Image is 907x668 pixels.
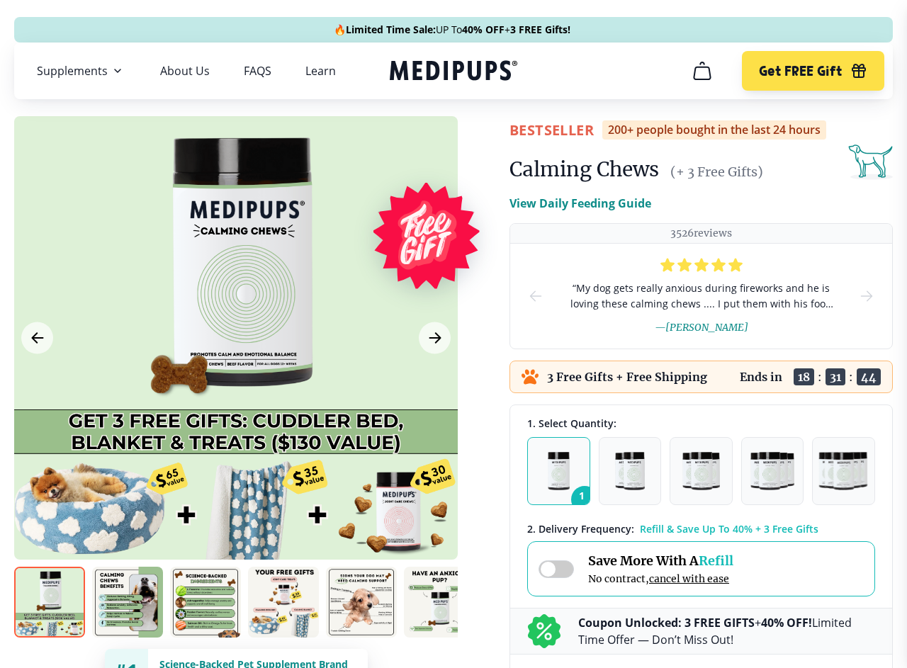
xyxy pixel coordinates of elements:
h1: Calming Chews [509,157,659,182]
p: View Daily Feeding Guide [509,195,651,212]
span: “ My dog gets really anxious during fireworks and he is loving these calming chews .... I put the... [567,281,835,312]
span: 🔥 UP To + [334,23,570,37]
img: Calming Chews | Natural Dog Supplements [248,567,319,638]
span: Refill & Save Up To 40% + 3 Free Gifts [640,522,818,536]
button: Previous Image [21,322,53,354]
button: prev-slide [527,244,544,349]
button: 1 [527,437,590,505]
img: Pack of 3 - Natural Dog Supplements [682,452,719,490]
img: Pack of 4 - Natural Dog Supplements [750,452,794,490]
p: 3526 reviews [670,227,732,240]
span: 1 [571,486,598,513]
button: cart [685,54,719,88]
button: next-slide [858,244,875,349]
span: Supplements [37,64,108,78]
button: Get FREE Gift [742,51,884,91]
span: Save More With A [588,553,733,569]
span: 44 [857,368,881,385]
div: 200+ people bought in the last 24 hours [602,120,826,140]
span: (+ 3 Free Gifts) [670,164,763,180]
span: 2 . Delivery Frequency: [527,522,634,536]
img: Pack of 1 - Natural Dog Supplements [548,452,570,490]
img: Calming Chews | Natural Dog Supplements [92,567,163,638]
b: Coupon Unlocked: 3 FREE GIFTS [578,615,755,630]
span: — [PERSON_NAME] [655,321,748,334]
span: BestSeller [509,120,594,140]
img: Calming Chews | Natural Dog Supplements [404,567,475,638]
b: 40% OFF! [761,615,812,630]
button: Next Image [419,322,451,354]
span: 31 [826,368,845,385]
a: FAQS [244,64,271,78]
img: Calming Chews | Natural Dog Supplements [170,567,241,638]
span: : [818,370,822,384]
span: No contract, [588,572,733,585]
img: Pack of 2 - Natural Dog Supplements [615,452,645,490]
img: Pack of 5 - Natural Dog Supplements [818,452,869,490]
a: About Us [160,64,210,78]
img: Calming Chews | Natural Dog Supplements [326,567,397,638]
span: Refill [699,553,733,569]
button: Supplements [37,62,126,79]
p: 3 Free Gifts + Free Shipping [547,370,707,384]
p: + Limited Time Offer — Don’t Miss Out! [578,614,875,648]
p: Ends in [740,370,782,384]
span: 18 [794,368,814,385]
a: Learn [305,64,336,78]
span: : [849,370,853,384]
span: Get FREE Gift [759,63,842,79]
span: cancel with ease [649,572,729,585]
div: 1. Select Quantity: [527,417,875,430]
img: Calming Chews | Natural Dog Supplements [14,567,85,638]
a: Medipups [390,57,517,86]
